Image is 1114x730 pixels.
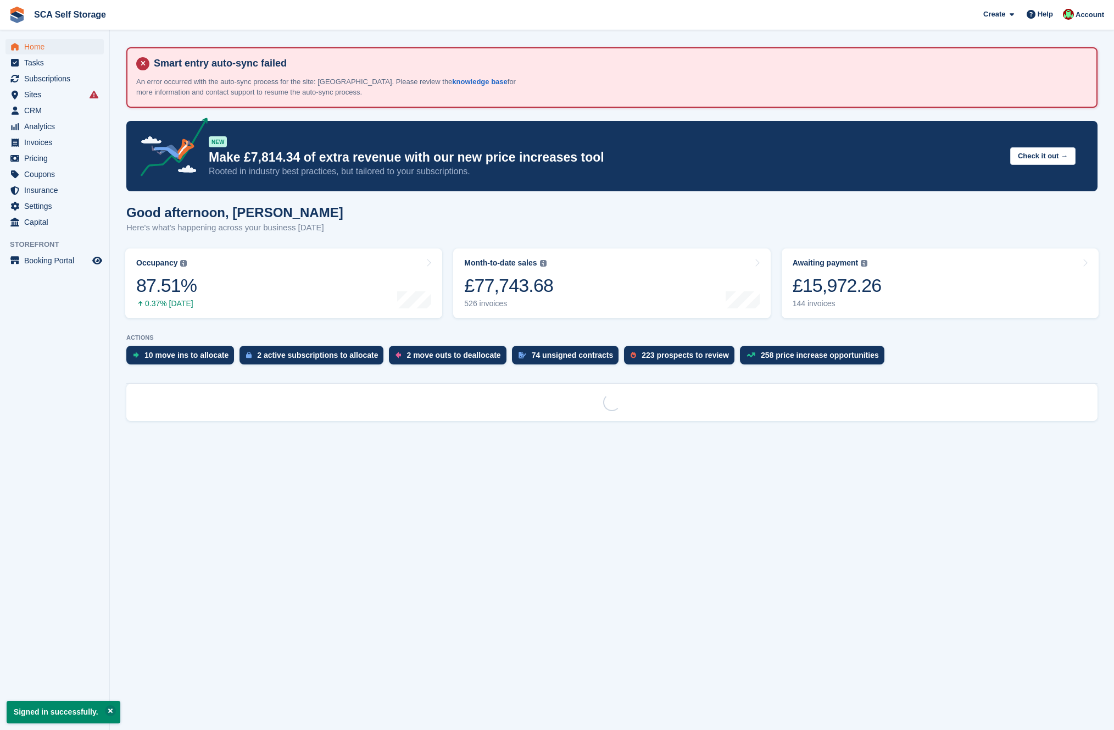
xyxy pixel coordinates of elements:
[24,198,90,214] span: Settings
[126,334,1098,341] p: ACTIONS
[209,165,1001,178] p: Rooted in industry best practices, but tailored to your subscriptions.
[5,135,104,150] a: menu
[126,222,343,234] p: Here's what's happening across your business [DATE]
[5,87,104,102] a: menu
[5,151,104,166] a: menu
[453,248,770,318] a: Month-to-date sales £77,743.68 526 invoices
[24,39,90,54] span: Home
[30,5,110,24] a: SCA Self Storage
[5,167,104,182] a: menu
[246,351,252,358] img: active_subscription_to_allocate_icon-d502201f5373d7db506a760aba3b589e785aa758c864c3986d89f69b8ff3...
[90,90,98,99] i: Smart entry sync failures have occurred
[180,260,187,267] img: icon-info-grey-7440780725fd019a000dd9b08b2336e03edf1995a4989e88bcd33f0948082b44.svg
[24,55,90,70] span: Tasks
[740,346,890,370] a: 258 price increase opportunities
[7,701,120,723] p: Signed in successfully.
[464,274,553,297] div: £77,743.68
[24,71,90,86] span: Subscriptions
[24,119,90,134] span: Analytics
[1010,147,1076,165] button: Check it out →
[209,150,1001,165] p: Make £7,814.34 of extra revenue with our new price increases tool
[793,299,882,308] div: 144 invoices
[464,299,553,308] div: 526 invoices
[540,260,547,267] img: icon-info-grey-7440780725fd019a000dd9b08b2336e03edf1995a4989e88bcd33f0948082b44.svg
[91,254,104,267] a: Preview store
[24,103,90,118] span: CRM
[761,351,879,360] div: 258 price increase opportunities
[126,346,239,370] a: 10 move ins to allocate
[983,9,1005,20] span: Create
[5,198,104,214] a: menu
[519,352,526,358] img: contract_signature_icon-13c848040528278c33f63329250d36e43548de30e8caae1d1a13099fd9432cc5.svg
[24,182,90,198] span: Insurance
[512,346,625,370] a: 74 unsigned contracts
[5,182,104,198] a: menu
[24,253,90,268] span: Booking Portal
[136,258,177,268] div: Occupancy
[10,239,109,250] span: Storefront
[257,351,378,360] div: 2 active subscriptions to allocate
[642,351,729,360] div: 223 prospects to review
[5,253,104,268] a: menu
[149,57,1088,70] h4: Smart entry auto-sync failed
[5,214,104,230] a: menu
[747,352,755,357] img: price_increase_opportunities-93ffe204e8149a01c8c9dc8f82e8f89637d9d84a8eef4429ea346261dce0b2c0.svg
[631,352,636,358] img: prospect-51fa495bee0391a8d652442698ab0144808aea92771e9ea1ae160a38d050c398.svg
[464,258,537,268] div: Month-to-date sales
[5,39,104,54] a: menu
[793,274,882,297] div: £15,972.26
[5,55,104,70] a: menu
[24,167,90,182] span: Coupons
[5,119,104,134] a: menu
[5,71,104,86] a: menu
[144,351,229,360] div: 10 move ins to allocate
[861,260,867,267] img: icon-info-grey-7440780725fd019a000dd9b08b2336e03edf1995a4989e88bcd33f0948082b44.svg
[5,103,104,118] a: menu
[24,151,90,166] span: Pricing
[126,205,343,220] h1: Good afternoon, [PERSON_NAME]
[24,135,90,150] span: Invoices
[9,7,25,23] img: stora-icon-8386f47178a22dfd0bd8f6a31ec36ba5ce8667c1dd55bd0f319d3a0aa187defe.svg
[1076,9,1104,20] span: Account
[1063,9,1074,20] img: Dale Chapman
[136,274,197,297] div: 87.51%
[1038,9,1053,20] span: Help
[133,352,139,358] img: move_ins_to_allocate_icon-fdf77a2bb77ea45bf5b3d319d69a93e2d87916cf1d5bf7949dd705db3b84f3ca.svg
[24,87,90,102] span: Sites
[452,78,507,86] a: knowledge base
[406,351,500,360] div: 2 move outs to deallocate
[24,214,90,230] span: Capital
[389,346,511,370] a: 2 move outs to deallocate
[532,351,614,360] div: 74 unsigned contracts
[624,346,740,370] a: 223 prospects to review
[125,248,442,318] a: Occupancy 87.51% 0.37% [DATE]
[782,248,1099,318] a: Awaiting payment £15,972.26 144 invoices
[136,76,521,98] p: An error occurred with the auto-sync process for the site: [GEOGRAPHIC_DATA]. Please review the f...
[136,299,197,308] div: 0.37% [DATE]
[209,136,227,147] div: NEW
[396,352,401,358] img: move_outs_to_deallocate_icon-f764333ba52eb49d3ac5e1228854f67142a1ed5810a6f6cc68b1a99e826820c5.svg
[131,118,208,180] img: price-adjustments-announcement-icon-8257ccfd72463d97f412b2fc003d46551f7dbcb40ab6d574587a9cd5c0d94...
[239,346,389,370] a: 2 active subscriptions to allocate
[793,258,859,268] div: Awaiting payment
